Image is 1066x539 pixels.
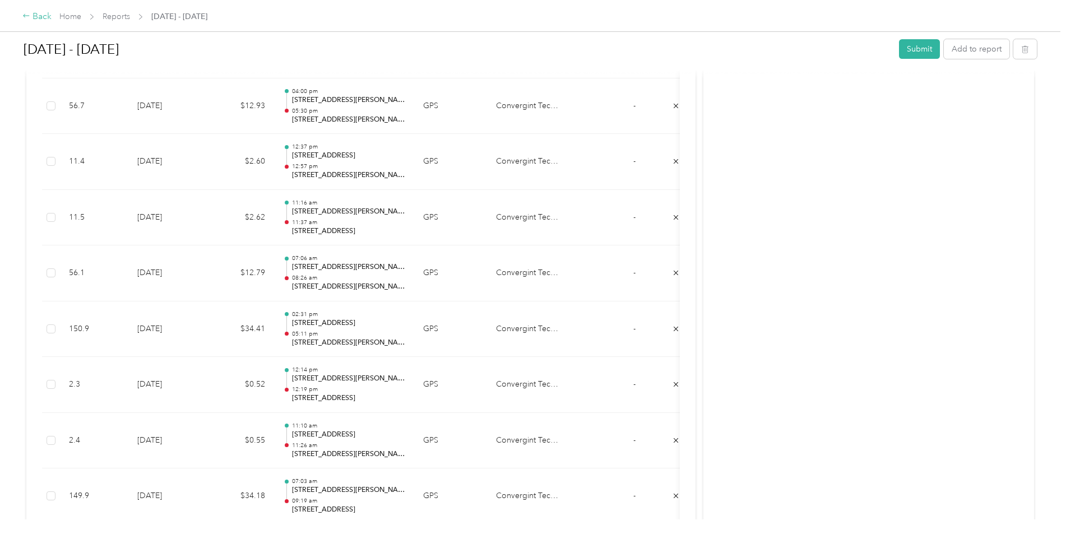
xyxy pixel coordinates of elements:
td: 150.9 [60,301,128,357]
td: $34.18 [207,468,274,524]
span: - [633,491,636,500]
p: 05:11 pm [292,330,405,338]
td: [DATE] [128,357,207,413]
p: [STREET_ADDRESS][PERSON_NAME] [292,262,405,272]
p: [STREET_ADDRESS][PERSON_NAME][PERSON_NAME] [292,95,405,105]
td: GPS [414,468,487,524]
td: 2.3 [60,357,128,413]
button: Submit [899,39,940,59]
td: 56.7 [60,78,128,134]
button: Add to report [944,39,1009,59]
p: [STREET_ADDRESS] [292,318,405,328]
td: Convergint Technologies [487,134,571,190]
td: GPS [414,134,487,190]
p: 09:19 am [292,497,405,505]
td: GPS [414,357,487,413]
p: 12:19 pm [292,385,405,393]
td: $0.55 [207,413,274,469]
p: [STREET_ADDRESS] [292,151,405,161]
span: - [633,379,636,389]
td: Convergint Technologies [487,190,571,246]
p: 07:03 am [292,477,405,485]
td: GPS [414,413,487,469]
td: $2.60 [207,134,274,190]
td: GPS [414,78,487,134]
p: 11:10 am [292,422,405,430]
div: Back [22,10,52,24]
a: Home [59,12,81,21]
p: [STREET_ADDRESS][PERSON_NAME][PERSON_NAME] [292,170,405,180]
p: 02:31 pm [292,310,405,318]
p: [STREET_ADDRESS][PERSON_NAME] [292,338,405,348]
td: [DATE] [128,134,207,190]
span: - [633,156,636,166]
td: 149.9 [60,468,128,524]
a: Reports [103,12,130,21]
td: [DATE] [128,78,207,134]
p: 12:57 pm [292,162,405,170]
p: 08:26 am [292,274,405,282]
p: [STREET_ADDRESS][PERSON_NAME] [292,449,405,459]
span: - [633,435,636,445]
td: $12.79 [207,245,274,301]
td: 56.1 [60,245,128,301]
td: GPS [414,190,487,246]
p: [STREET_ADDRESS][PERSON_NAME][PERSON_NAME] [292,207,405,217]
td: [DATE] [128,468,207,524]
td: [DATE] [128,190,207,246]
p: [STREET_ADDRESS] [292,505,405,515]
td: 2.4 [60,413,128,469]
span: - [633,324,636,333]
p: [STREET_ADDRESS] [292,393,405,403]
p: 11:37 am [292,219,405,226]
p: [STREET_ADDRESS] [292,226,405,236]
p: [STREET_ADDRESS][PERSON_NAME] [292,115,405,125]
td: $34.41 [207,301,274,357]
td: Convergint Technologies [487,301,571,357]
td: $12.93 [207,78,274,134]
p: [STREET_ADDRESS] [292,430,405,440]
p: 11:16 am [292,199,405,207]
p: [STREET_ADDRESS][PERSON_NAME][PERSON_NAME] [292,374,405,384]
p: [STREET_ADDRESS][PERSON_NAME][PERSON_NAME] [292,282,405,292]
p: 07:06 am [292,254,405,262]
td: GPS [414,245,487,301]
td: 11.4 [60,134,128,190]
p: 11:26 am [292,442,405,449]
h1: Aug 1 - 31, 2025 [24,36,891,63]
p: 04:00 pm [292,87,405,95]
td: $2.62 [207,190,274,246]
p: 12:37 pm [292,143,405,151]
td: [DATE] [128,413,207,469]
td: Convergint Technologies [487,413,571,469]
td: Convergint Technologies [487,357,571,413]
p: 12:14 pm [292,366,405,374]
p: 05:30 pm [292,107,405,115]
td: [DATE] [128,245,207,301]
td: [DATE] [128,301,207,357]
span: - [633,268,636,277]
span: - [633,101,636,110]
td: Convergint Technologies [487,468,571,524]
iframe: Everlance-gr Chat Button Frame [1003,476,1066,539]
td: $0.52 [207,357,274,413]
p: [STREET_ADDRESS][PERSON_NAME] [292,485,405,495]
td: Convergint Technologies [487,78,571,134]
td: Convergint Technologies [487,245,571,301]
td: 11.5 [60,190,128,246]
td: GPS [414,301,487,357]
span: [DATE] - [DATE] [151,11,207,22]
span: - [633,212,636,222]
